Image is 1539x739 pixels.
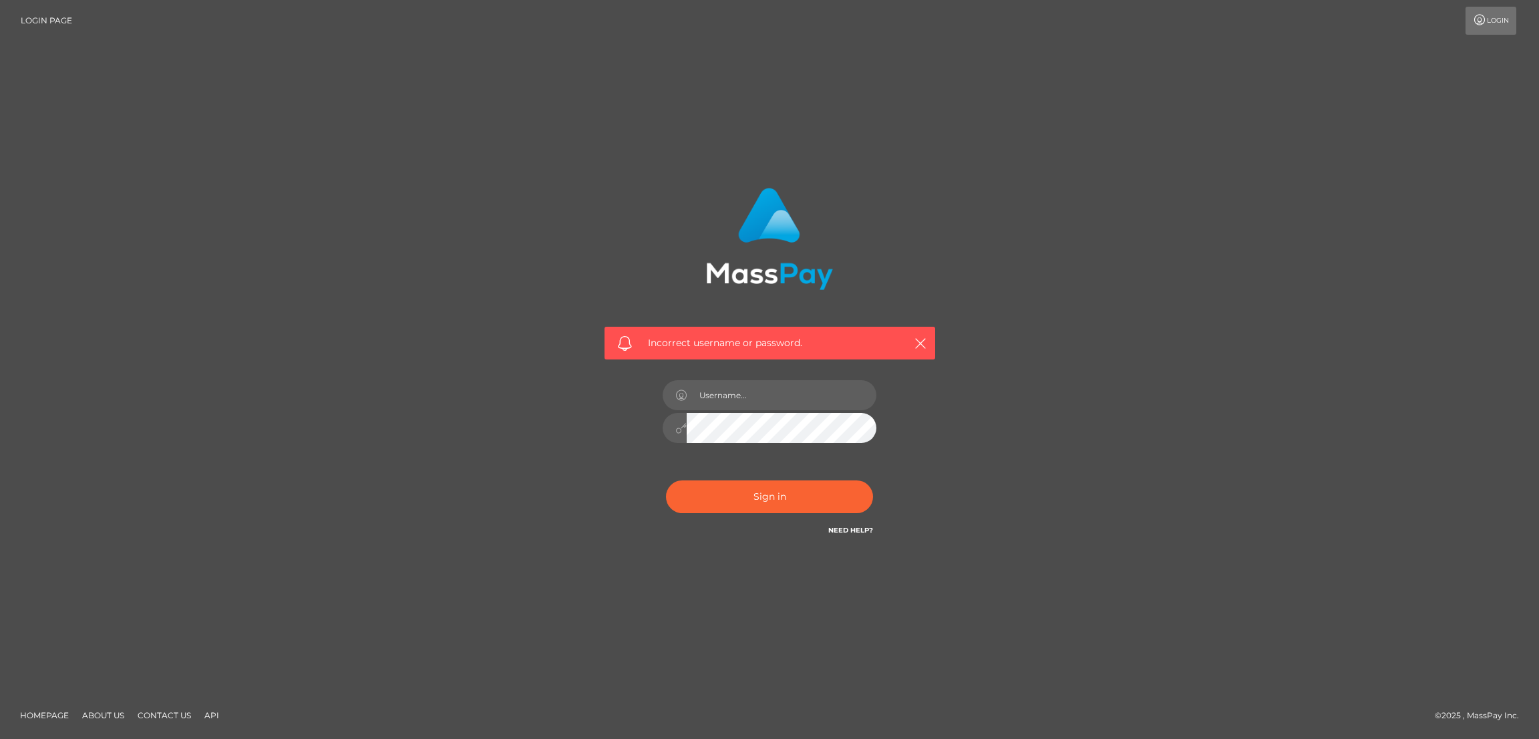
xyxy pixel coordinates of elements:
a: Login Page [21,7,72,35]
input: Username... [687,380,876,410]
img: MassPay Login [706,188,833,290]
a: API [199,705,224,726]
a: About Us [77,705,130,726]
div: © 2025 , MassPay Inc. [1435,708,1529,723]
a: Need Help? [828,526,873,535]
a: Login [1466,7,1516,35]
a: Contact Us [132,705,196,726]
a: Homepage [15,705,74,726]
span: Incorrect username or password. [648,336,892,350]
button: Sign in [666,480,873,513]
